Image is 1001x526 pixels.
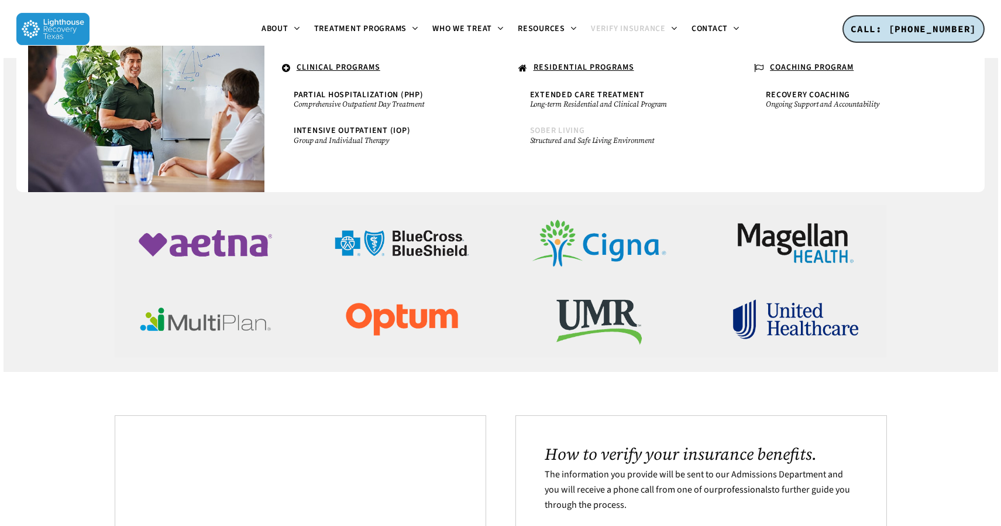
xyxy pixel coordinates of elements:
a: Verify Insurance [584,25,684,34]
small: Ongoing Support and Accountability [766,100,944,109]
span: Who We Treat [432,23,492,35]
span: CALL: [PHONE_NUMBER] [851,23,976,35]
h2: How to verify your insurance benefits. [545,445,856,463]
span: Extended Care Treatment [530,89,645,101]
a: Contact [684,25,747,34]
a: CALL: [PHONE_NUMBER] [842,15,985,43]
a: About [254,25,307,34]
u: COACHING PROGRAM [770,62,854,73]
a: Intensive Outpatient (IOP)Group and Individual Therapy [288,121,477,151]
a: professionals [718,483,772,496]
a: CLINICAL PROGRAMS [276,57,489,80]
small: Long-term Residential and Clinical Program [530,100,708,109]
u: CLINICAL PROGRAMS [297,62,380,73]
small: Structured and Safe Living Environment [530,136,708,145]
a: Partial Hospitalization (PHP)Comprehensive Outpatient Day Treatment [288,85,477,115]
span: Recovery Coaching [766,89,850,101]
span: Treatment Programs [314,23,407,35]
a: Recovery CoachingOngoing Support and Accountability [760,85,950,115]
a: COACHING PROGRAM [748,57,961,80]
u: RESIDENTIAL PROGRAMS [534,62,634,73]
span: Intensive Outpatient (IOP) [294,125,411,136]
span: Partial Hospitalization (PHP) [294,89,424,101]
a: Resources [511,25,584,34]
span: . [46,62,49,73]
a: RESIDENTIAL PROGRAMS [512,57,725,80]
span: About [262,23,288,35]
span: Sober Living [530,125,585,136]
a: . [40,57,253,78]
a: Who We Treat [425,25,511,34]
a: Sober LivingStructured and Safe Living Environment [524,121,714,151]
a: Extended Care TreatmentLong-term Residential and Clinical Program [524,85,714,115]
small: Comprehensive Outpatient Day Treatment [294,100,472,109]
span: Resources [518,23,565,35]
img: Lighthouse Recovery Texas [16,13,90,45]
span: Verify Insurance [591,23,666,35]
a: Treatment Programs [307,25,426,34]
small: Group and Individual Therapy [294,136,472,145]
span: Contact [692,23,728,35]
